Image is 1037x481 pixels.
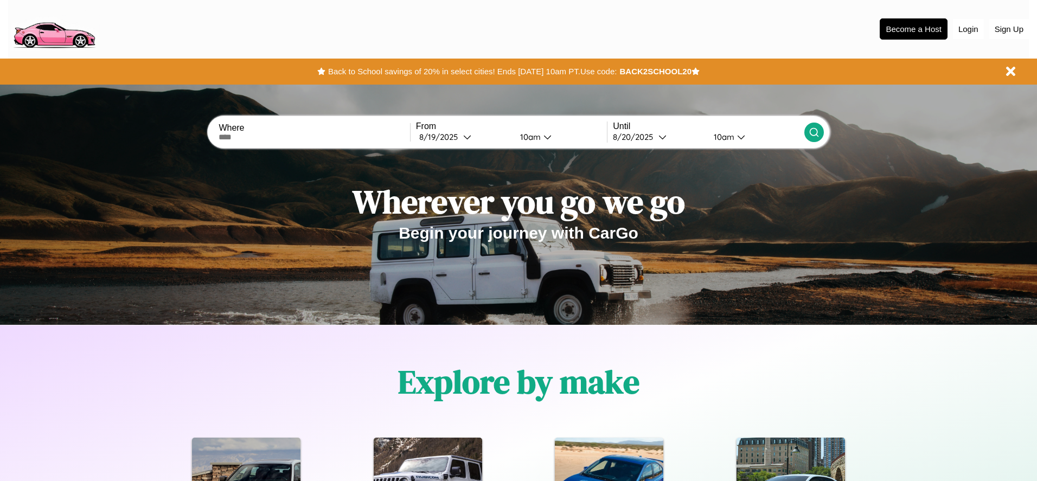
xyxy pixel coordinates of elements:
button: Sign Up [989,19,1029,39]
div: 8 / 19 / 2025 [419,132,463,142]
h1: Explore by make [398,360,639,404]
button: 8/19/2025 [416,131,511,143]
button: Login [953,19,984,39]
div: 8 / 20 / 2025 [613,132,658,142]
label: From [416,121,607,131]
button: 10am [511,131,607,143]
button: Back to School savings of 20% in select cities! Ends [DATE] 10am PT.Use code: [325,64,619,79]
label: Until [613,121,804,131]
img: logo [8,5,100,51]
div: 10am [708,132,737,142]
b: BACK2SCHOOL20 [619,67,692,76]
button: Become a Host [880,18,948,40]
label: Where [219,123,409,133]
div: 10am [515,132,543,142]
button: 10am [705,131,804,143]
